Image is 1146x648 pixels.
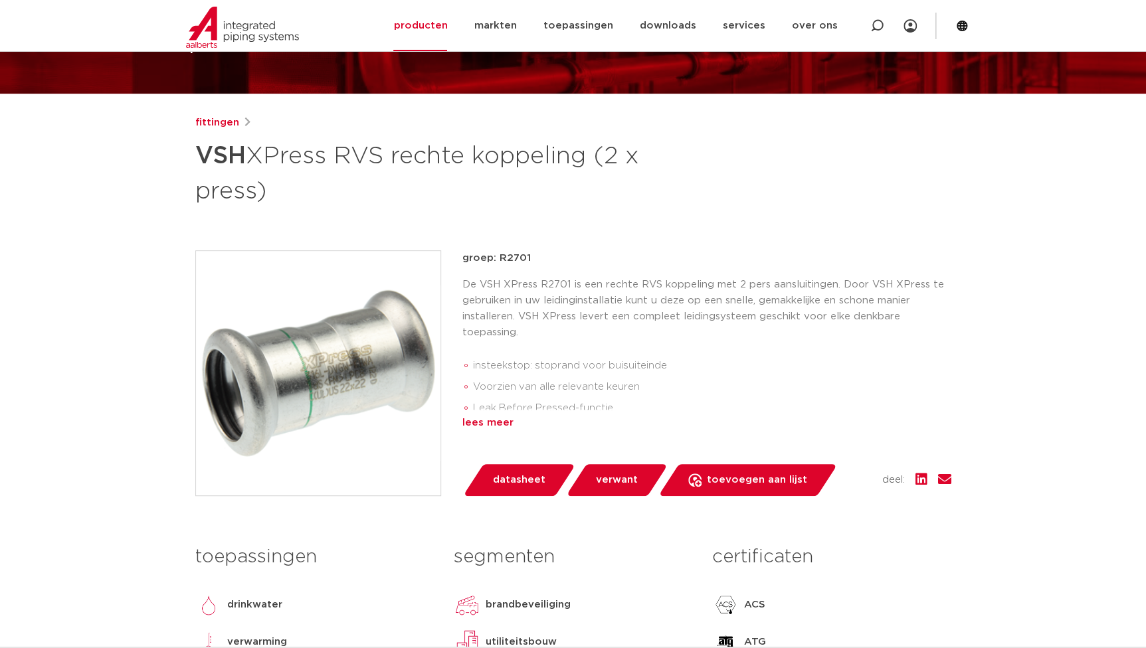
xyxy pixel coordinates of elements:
[882,472,905,488] span: deel:
[565,464,668,496] a: verwant
[486,597,571,613] p: brandbeveiliging
[473,398,951,419] li: Leak Before Pressed-functie
[744,597,765,613] p: ACS
[462,250,951,266] p: groep: R2701
[596,469,638,491] span: verwant
[227,597,282,613] p: drinkwater
[195,136,694,208] h1: XPress RVS rechte koppeling (2 x press)
[454,592,480,618] img: brandbeveiliging
[454,544,692,570] h3: segmenten
[195,592,222,618] img: drinkwater
[493,469,545,491] span: datasheet
[195,544,434,570] h3: toepassingen
[473,355,951,376] li: insteekstop: stoprand voor buisuiteinde
[462,415,951,431] div: lees meer
[707,469,807,491] span: toevoegen aan lijst
[712,592,739,618] img: ACS
[462,277,951,341] p: De VSH XPress R2701 is een rechte RVS koppeling met 2 pers aansluitingen. Door VSH XPress te gebr...
[196,251,440,495] img: Product Image for VSH XPress RVS rechte koppeling (2 x press)
[473,376,951,398] li: Voorzien van alle relevante keuren
[462,464,575,496] a: datasheet
[195,115,239,131] a: fittingen
[712,544,951,570] h3: certificaten
[195,144,246,168] strong: VSH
